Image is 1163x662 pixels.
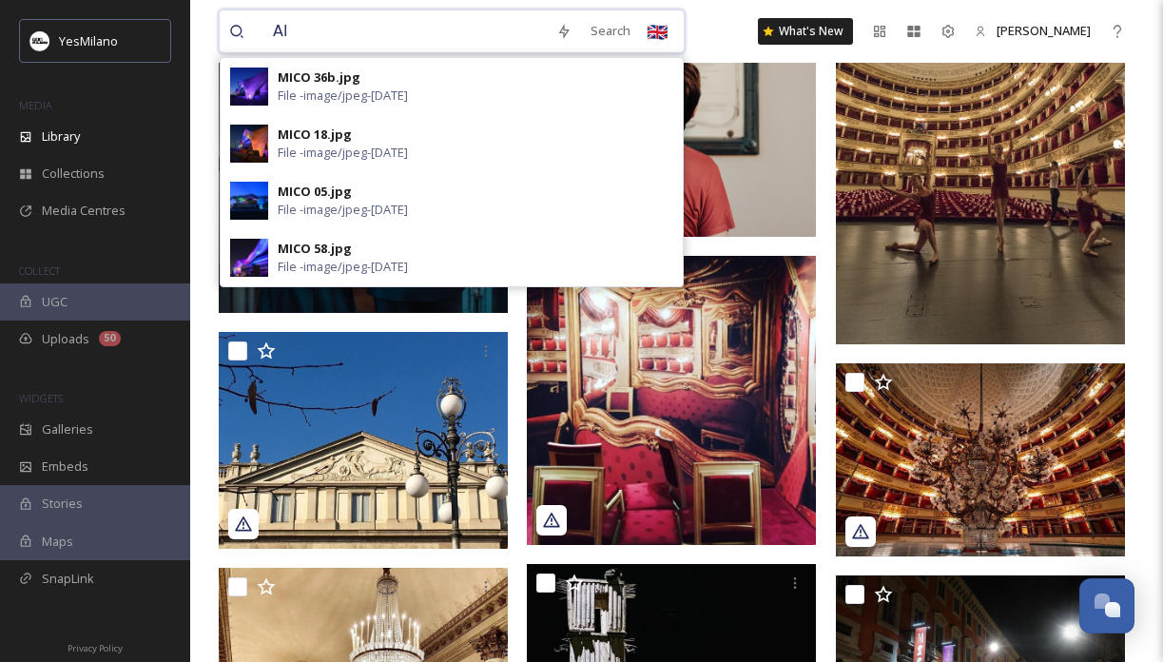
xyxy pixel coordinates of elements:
[42,458,88,476] span: Embeds
[230,68,268,106] img: MICO%252036b.jpg
[99,331,121,346] div: 50
[278,87,408,105] span: File - image/jpeg - [DATE]
[278,144,408,162] span: File - image/jpeg - [DATE]
[230,125,268,163] img: MICO%252018.jpg
[230,182,268,220] img: MICO%252005.jpg
[278,68,360,87] div: MICO 36b.jpg
[42,420,93,438] span: Galleries
[42,495,83,513] span: Stories
[965,12,1100,49] a: [PERSON_NAME]
[527,256,816,545] img: akropolismilano-20200716-121910.jpg
[581,12,640,49] div: Search
[30,31,49,50] img: Logo%20YesMilano%40150x.png
[68,635,123,658] a: Privacy Policy
[42,165,105,183] span: Collections
[59,32,118,49] span: YesMilano
[758,18,853,45] a: What's New
[42,202,126,220] span: Media Centres
[42,330,89,348] span: Uploads
[68,642,123,654] span: Privacy Policy
[278,201,408,219] span: File - image/jpeg - [DATE]
[19,98,52,112] span: MEDIA
[42,570,94,588] span: SnapLink
[278,126,352,144] div: MICO 18.jpg
[42,127,80,146] span: Library
[219,332,508,549] img: milano_mirabilia-20200716-121910.jpg
[278,240,352,258] div: MICO 58.jpg
[997,22,1091,39] span: [PERSON_NAME]
[836,363,1125,556] img: poet.mattis-20200716-121910.jpg
[230,239,268,277] img: MICO%252058.jpg
[640,14,674,49] div: 🇬🇧
[1079,578,1134,633] button: Open Chat
[278,258,408,276] span: File - image/jpeg - [DATE]
[278,183,352,201] div: MICO 05.jpg
[42,533,73,551] span: Maps
[263,10,547,52] input: Search your library
[42,293,68,311] span: UGC
[19,391,63,405] span: WIDGETS
[19,263,60,278] span: COLLECT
